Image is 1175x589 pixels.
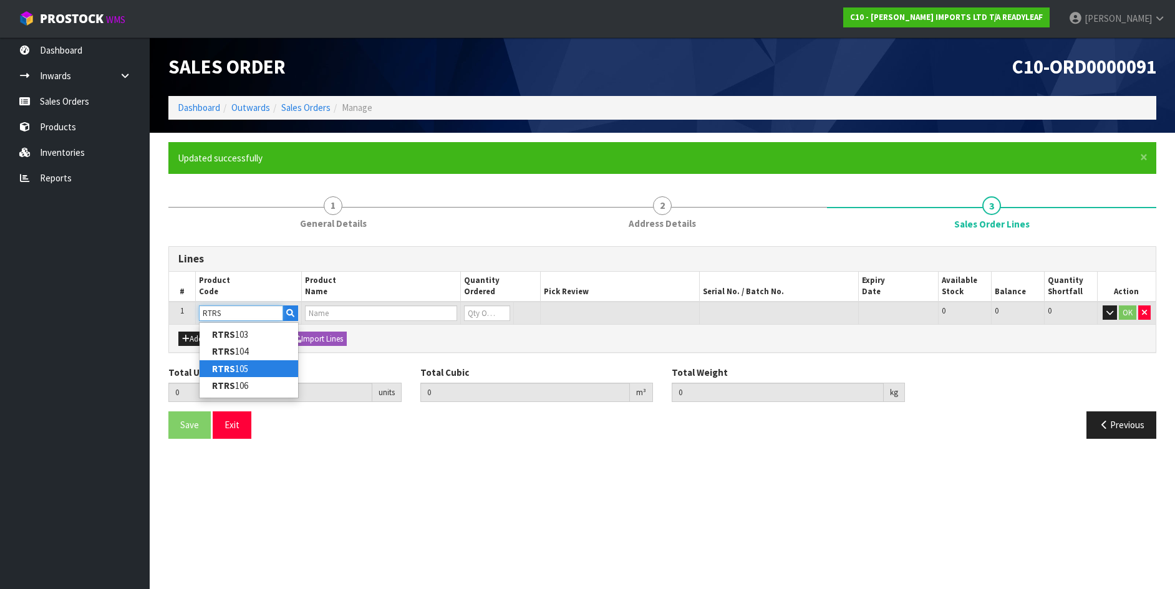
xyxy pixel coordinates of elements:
[372,383,402,403] div: units
[700,272,859,302] th: Serial No. / Batch No.
[168,383,372,402] input: Total Units
[672,383,884,402] input: Total Weight
[200,377,298,394] a: RTRS106
[302,272,461,302] th: Product Name
[461,272,541,302] th: Quantity Ordered
[180,419,199,431] span: Save
[231,102,270,113] a: Outwards
[629,217,696,230] span: Address Details
[1097,272,1156,302] th: Action
[300,217,367,230] span: General Details
[305,305,457,321] input: Name
[954,218,1030,231] span: Sales Order Lines
[213,411,251,438] button: Exit
[1044,272,1097,302] th: Quantity Shortfall
[420,366,469,379] label: Total Cubic
[168,411,211,438] button: Save
[178,332,222,347] button: Add Line
[1140,148,1148,166] span: ×
[168,54,286,79] span: Sales Order
[169,272,196,302] th: #
[1086,411,1156,438] button: Previous
[212,328,235,340] strong: RTRS
[200,343,298,360] a: RTRS104
[40,11,104,27] span: ProStock
[540,272,699,302] th: Pick Review
[1048,305,1052,316] span: 0
[938,272,991,302] th: Available Stock
[178,253,1146,265] h3: Lines
[630,383,653,403] div: m³
[464,305,510,321] input: Qty Ordered
[199,305,283,321] input: Code
[420,383,631,402] input: Total Cubic
[212,363,235,375] strong: RTRS
[995,305,999,316] span: 0
[200,326,298,343] a: RTRS103
[884,383,905,403] div: kg
[168,237,1156,448] span: Sales Order Lines
[672,366,728,379] label: Total Weight
[19,11,34,26] img: cube-alt.png
[196,272,302,302] th: Product Code
[1085,12,1152,24] span: [PERSON_NAME]
[850,12,1043,22] strong: C10 - [PERSON_NAME] IMPORTS LTD T/A READYLEAF
[859,272,939,302] th: Expiry Date
[106,14,125,26] small: WMS
[178,102,220,113] a: Dashboard
[200,360,298,377] a: RTRS105
[653,196,672,215] span: 2
[281,102,331,113] a: Sales Orders
[180,305,184,316] span: 1
[1012,54,1156,79] span: C10-ORD0000091
[289,332,347,347] button: Import Lines
[212,380,235,391] strong: RTRS
[982,196,1001,215] span: 3
[1119,305,1136,320] button: OK
[342,102,372,113] span: Manage
[942,305,945,316] span: 0
[212,345,235,357] strong: RTRS
[324,196,342,215] span: 1
[991,272,1044,302] th: Balance
[178,152,263,164] span: Updated successfully
[168,366,216,379] label: Total Units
